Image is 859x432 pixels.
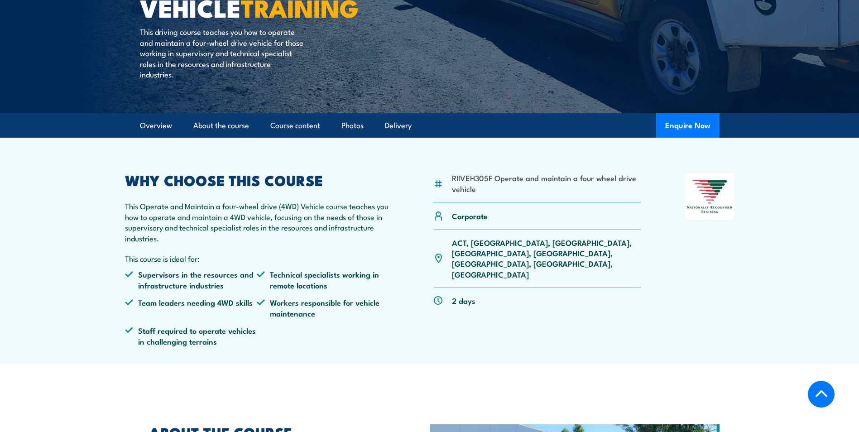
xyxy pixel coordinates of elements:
li: Technical specialists working in remote locations [257,269,389,290]
li: Workers responsible for vehicle maintenance [257,297,389,318]
button: Enquire Now [656,113,720,138]
img: Nationally Recognised Training logo. [686,173,734,220]
a: Course content [270,114,320,138]
a: Overview [140,114,172,138]
li: Staff required to operate vehicles in challenging terrains [125,325,257,346]
a: About the course [193,114,249,138]
p: This course is ideal for: [125,253,389,264]
li: RIIVEH305F Operate and maintain a four wheel drive vehicle [452,173,642,194]
h2: WHY CHOOSE THIS COURSE [125,173,389,186]
li: Supervisors in the resources and infrastructure industries [125,269,257,290]
p: This Operate and Maintain a four-wheel drive (4WD) Vehicle course teaches you how to operate and ... [125,201,389,243]
a: Delivery [385,114,412,138]
p: This driving course teaches you how to operate and maintain a four-wheel drive vehicle for those ... [140,26,305,79]
p: 2 days [452,295,475,306]
a: Photos [341,114,364,138]
li: Team leaders needing 4WD skills [125,297,257,318]
p: ACT, [GEOGRAPHIC_DATA], [GEOGRAPHIC_DATA], [GEOGRAPHIC_DATA], [GEOGRAPHIC_DATA], [GEOGRAPHIC_DATA... [452,237,642,280]
p: Corporate [452,211,488,221]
